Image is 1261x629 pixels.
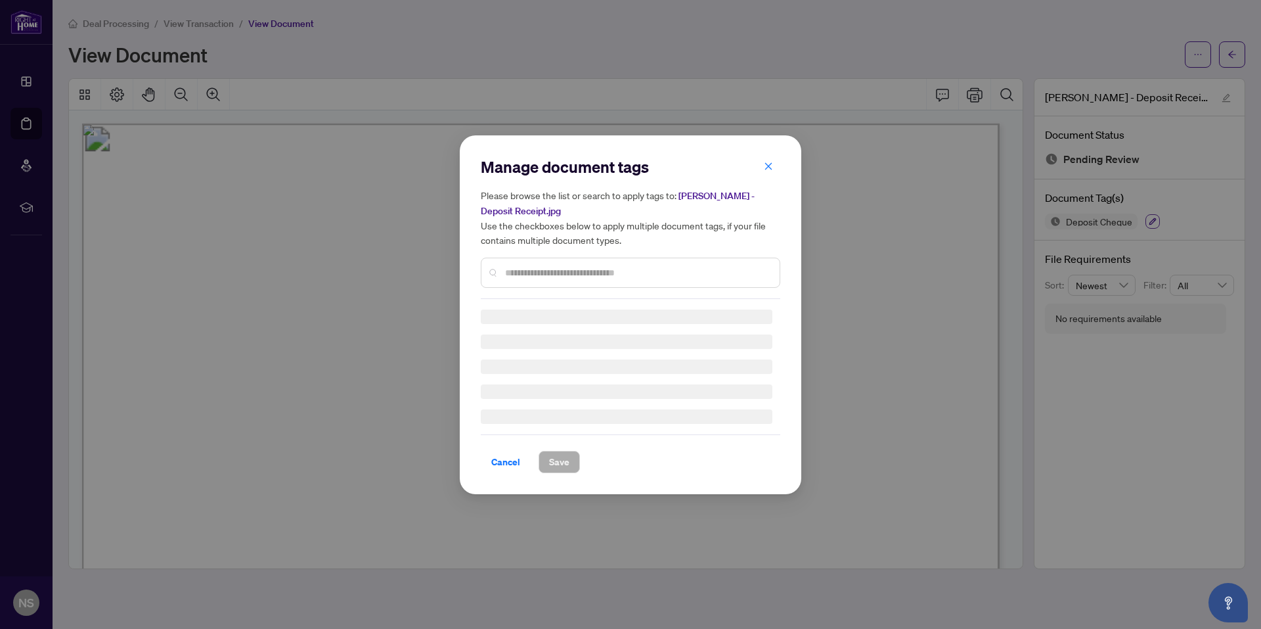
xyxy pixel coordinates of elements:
span: Cancel [491,452,520,473]
h5: Please browse the list or search to apply tags to: Use the checkboxes below to apply multiple doc... [481,188,780,247]
button: Save [539,451,580,473]
h2: Manage document tags [481,156,780,177]
button: Cancel [481,451,531,473]
span: [PERSON_NAME] - Deposit Receipt.jpg [481,190,755,217]
button: Open asap [1208,583,1248,622]
span: close [764,161,773,170]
